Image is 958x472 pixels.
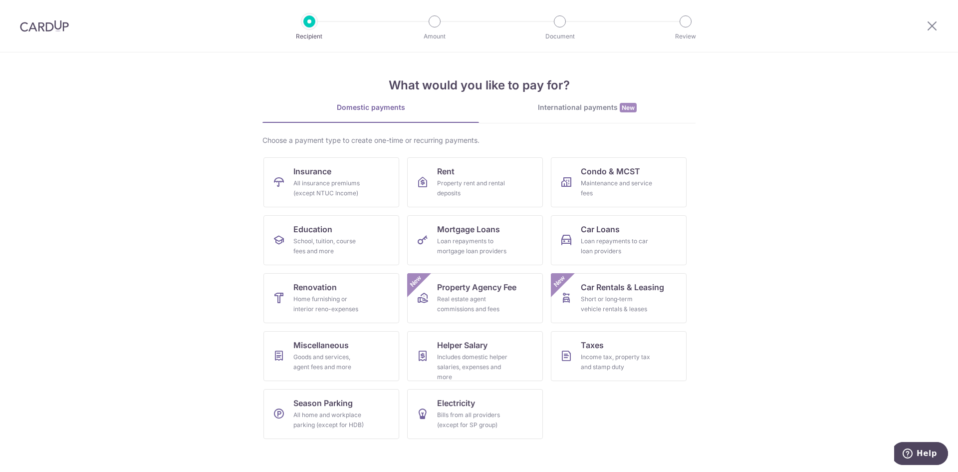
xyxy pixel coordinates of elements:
[407,273,543,323] a: Property Agency FeeReal estate agent commissions and feesNew
[293,236,365,256] div: School, tuition, course fees and more
[408,273,424,290] span: New
[437,339,487,351] span: Helper Salary
[272,31,346,41] p: Recipient
[20,20,69,32] img: CardUp
[262,76,696,94] h4: What would you like to pay for?
[22,7,43,16] span: Help
[581,223,620,235] span: Car Loans
[581,165,640,177] span: Condo & MCST
[263,273,399,323] a: RenovationHome furnishing or interior reno-expenses
[523,31,597,41] p: Document
[293,165,331,177] span: Insurance
[551,273,687,323] a: Car Rentals & LeasingShort or long‑term vehicle rentals & leasesNew
[581,339,604,351] span: Taxes
[263,331,399,381] a: MiscellaneousGoods and services, agent fees and more
[263,215,399,265] a: EducationSchool, tuition, course fees and more
[581,281,664,293] span: Car Rentals & Leasing
[551,331,687,381] a: TaxesIncome tax, property tax and stamp duty
[293,397,353,409] span: Season Parking
[293,352,365,372] div: Goods and services, agent fees and more
[437,352,509,382] div: Includes domestic helper salaries, expenses and more
[894,442,948,467] iframe: Opens a widget where you can find more information
[262,102,479,112] div: Domestic payments
[551,157,687,207] a: Condo & MCSTMaintenance and service fees
[581,178,653,198] div: Maintenance and service fees
[293,223,332,235] span: Education
[263,389,399,439] a: Season ParkingAll home and workplace parking (except for HDB)
[262,135,696,145] div: Choose a payment type to create one-time or recurring payments.
[581,294,653,314] div: Short or long‑term vehicle rentals & leases
[293,339,349,351] span: Miscellaneous
[437,397,475,409] span: Electricity
[581,236,653,256] div: Loan repayments to car loan providers
[407,331,543,381] a: Helper SalaryIncludes domestic helper salaries, expenses and more
[551,273,568,290] span: New
[437,236,509,256] div: Loan repayments to mortgage loan providers
[293,281,337,293] span: Renovation
[620,103,637,112] span: New
[407,157,543,207] a: RentProperty rent and rental deposits
[479,102,696,113] div: International payments
[649,31,722,41] p: Review
[437,410,509,430] div: Bills from all providers (except for SP group)
[263,157,399,207] a: InsuranceAll insurance premiums (except NTUC Income)
[551,215,687,265] a: Car LoansLoan repayments to car loan providers
[437,281,516,293] span: Property Agency Fee
[293,294,365,314] div: Home furnishing or interior reno-expenses
[293,410,365,430] div: All home and workplace parking (except for HDB)
[437,223,500,235] span: Mortgage Loans
[437,165,455,177] span: Rent
[437,294,509,314] div: Real estate agent commissions and fees
[407,215,543,265] a: Mortgage LoansLoan repayments to mortgage loan providers
[407,389,543,439] a: ElectricityBills from all providers (except for SP group)
[581,352,653,372] div: Income tax, property tax and stamp duty
[437,178,509,198] div: Property rent and rental deposits
[293,178,365,198] div: All insurance premiums (except NTUC Income)
[398,31,472,41] p: Amount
